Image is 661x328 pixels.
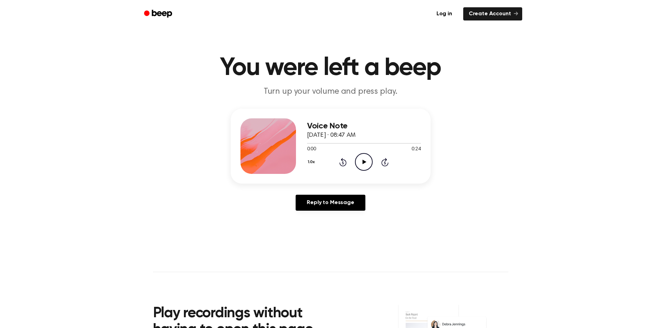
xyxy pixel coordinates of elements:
span: 0:24 [412,146,421,153]
button: 1.0x [307,156,317,168]
h1: You were left a beep [153,56,508,81]
span: [DATE] · 08:47 AM [307,132,356,138]
a: Create Account [463,7,522,20]
span: 0:00 [307,146,316,153]
a: Beep [139,7,178,21]
p: Turn up your volume and press play. [197,86,464,98]
a: Log in [430,6,459,22]
a: Reply to Message [296,195,365,211]
h3: Voice Note [307,121,421,131]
